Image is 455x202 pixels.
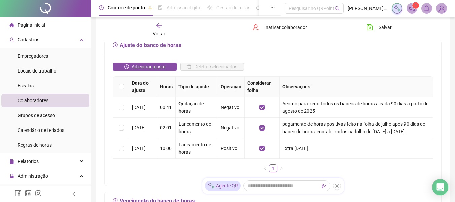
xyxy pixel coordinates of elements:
span: clock-circle [124,64,129,69]
button: right [277,164,285,172]
span: Empregadores [18,53,48,59]
span: field-time [113,42,118,48]
img: sparkle-icon.fc2bf0ac1784a2077858766a79e2daf3.svg [208,182,215,190]
div: Agente QR [205,181,241,191]
div: [DATE] [132,104,154,111]
span: [PERSON_NAME] - Dominga Cozinha [348,5,388,12]
h5: Ajuste do banco de horas [113,41,433,49]
th: Considerar folha [245,77,280,97]
span: Voltar [153,31,165,36]
span: home [9,23,14,27]
li: Próxima página [277,164,285,172]
div: Lançamento de horas [178,141,215,156]
span: dashboard [256,5,261,10]
li: Página anterior [261,164,269,172]
span: right [279,166,283,170]
button: Inativar colaborador [247,22,312,33]
span: Colaboradores [18,98,48,103]
img: 73623 [436,3,447,13]
td: Extra [DATE] [280,138,433,159]
span: user-add [9,37,14,42]
span: notification [409,5,415,11]
button: Deletar selecionados [180,63,244,71]
span: facebook [15,190,22,197]
th: Observações [280,77,433,97]
th: Operação [218,77,245,97]
button: left [261,164,269,172]
span: bell [424,5,430,11]
span: sun [207,5,212,10]
div: Quitação de horas [178,100,215,115]
span: Inativar colaborador [264,24,307,31]
div: Positivo [221,145,241,152]
span: lock [9,174,14,178]
span: 1 [415,3,417,8]
th: Tipo de ajuste [176,77,218,97]
td: 00:41 [157,97,176,118]
div: Negativo [221,124,241,132]
div: Negativo [221,104,241,111]
span: Locais de trabalho [18,68,56,74]
span: left [71,192,76,196]
span: Gestão de férias [216,5,250,10]
span: instagram [35,190,42,197]
span: Página inicial [18,22,45,28]
span: search [335,6,340,11]
span: save [366,24,373,31]
span: arrow-left [156,22,162,29]
span: Administração [18,173,48,179]
td: 02:01 [157,118,176,138]
div: [DATE] [132,124,154,132]
button: Salvar [361,22,397,33]
td: 10:00 [157,138,176,159]
span: close [335,183,339,188]
span: left [263,166,267,170]
span: Admissão digital [167,5,201,10]
th: Data do ajuste [129,77,157,97]
td: pagamento de horas positivas feito na folha de julho após 90 dias de banco de horas, contabilizad... [280,118,433,138]
span: Regras de horas [18,142,52,148]
button: Adicionar ajuste [113,63,177,71]
span: Escalas [18,83,34,88]
span: send [322,183,326,188]
span: Controle de ponto [108,5,145,10]
div: Open Intercom Messenger [432,179,448,195]
span: file-done [158,5,163,10]
div: [DATE] [132,145,154,152]
span: Relatórios [18,158,39,164]
li: 1 [269,164,277,172]
span: Calendário de feriados [18,127,64,133]
a: 1 [269,165,277,172]
span: Adicionar ajuste [132,63,165,70]
img: sparkle-icon.fc2bf0ac1784a2077858766a79e2daf3.svg [393,5,401,12]
span: Grupos de acesso [18,113,55,118]
span: file [9,159,14,164]
span: ellipsis [270,5,275,10]
div: Lançamento de horas [178,120,215,135]
span: Cadastros [18,37,39,42]
span: user-delete [252,24,259,31]
span: clock-circle [99,5,104,10]
span: Salvar [379,24,392,31]
th: Horas [157,77,176,97]
span: pushpin [148,6,152,10]
td: Acordo para zerar todos os bancos de horas a cada 90 dias a partir de agosto de 2025 [280,97,433,118]
sup: 1 [412,2,419,9]
span: linkedin [25,190,32,197]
